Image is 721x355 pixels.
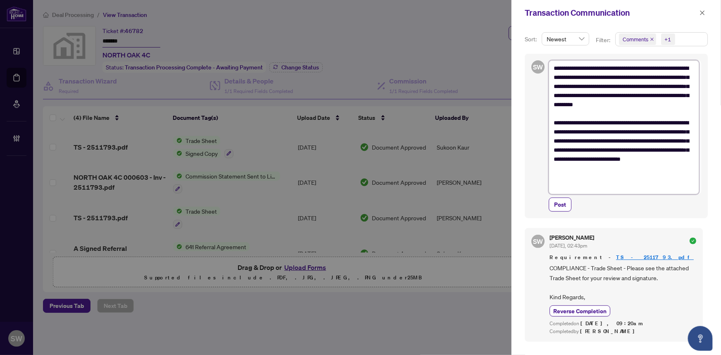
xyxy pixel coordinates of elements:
h5: [PERSON_NAME] [550,235,594,241]
span: Newest [547,33,584,45]
span: Reverse Completion [553,307,607,315]
span: [DATE], 02:43pm [550,243,587,249]
span: check-circle [690,238,696,244]
button: Post [549,198,571,212]
span: Requirement - [550,253,696,262]
a: TS - 2511793.pdf [616,254,694,261]
p: Sort: [525,35,538,44]
span: Comments [623,35,648,43]
span: [DATE], 09:20am [581,320,644,327]
span: COMPLIANCE - Trade Sheet - Please see the attached Trade Sheet for your review and signature. Kin... [550,263,696,302]
span: close [700,10,705,16]
span: SW [533,62,543,72]
span: SW [533,236,543,247]
div: Completed by [550,328,696,336]
button: Reverse Completion [550,305,610,317]
span: [PERSON_NAME] [580,328,639,335]
button: Open asap [688,326,713,351]
span: Comments [619,33,656,45]
span: Post [554,198,566,211]
div: Completed on [550,320,696,328]
div: +1 [665,35,671,43]
div: Transaction Communication [525,7,697,19]
p: Filter: [596,36,612,45]
span: close [650,37,654,41]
